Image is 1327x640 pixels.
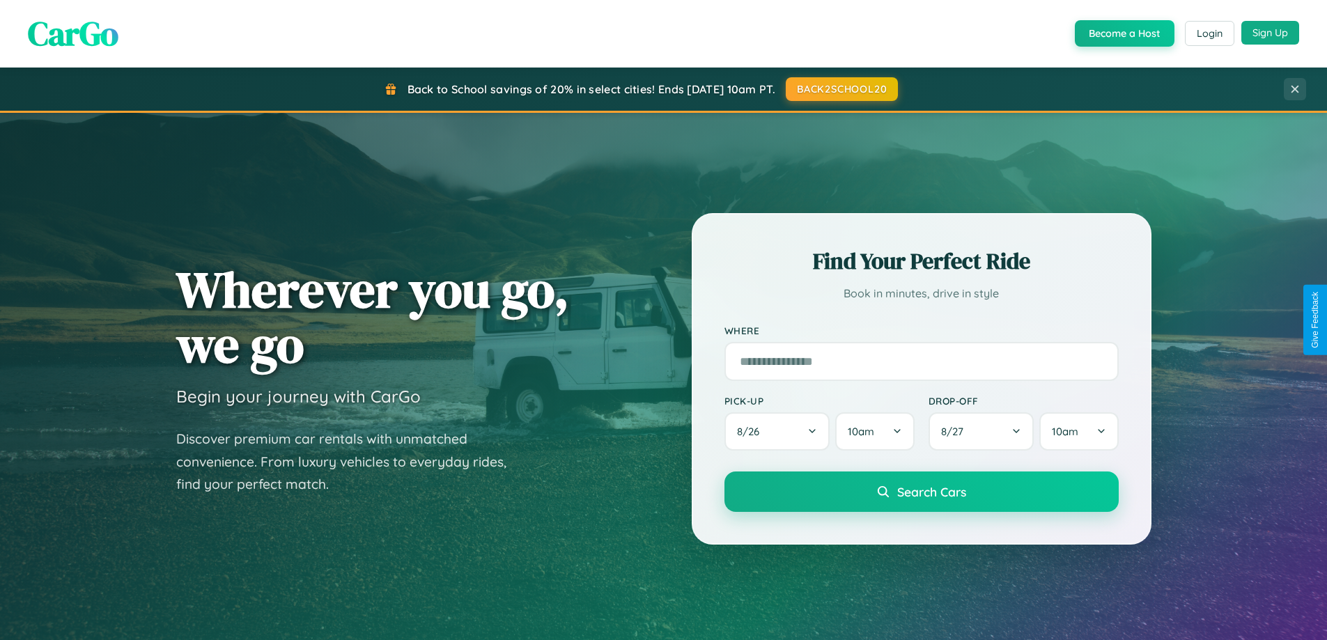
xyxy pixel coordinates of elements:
h1: Wherever you go, we go [176,262,569,372]
button: 10am [835,412,914,451]
button: BACK2SCHOOL20 [786,77,898,101]
h3: Begin your journey with CarGo [176,386,421,407]
button: Search Cars [724,471,1119,512]
span: 8 / 26 [737,425,766,438]
h2: Find Your Perfect Ride [724,246,1119,276]
span: 8 / 27 [941,425,970,438]
label: Drop-off [929,395,1119,407]
button: 10am [1039,412,1118,451]
button: Become a Host [1075,20,1174,47]
span: 10am [1052,425,1078,438]
button: Sign Up [1241,21,1299,45]
button: Login [1185,21,1234,46]
span: CarGo [28,10,118,56]
span: Back to School savings of 20% in select cities! Ends [DATE] 10am PT. [408,82,775,96]
label: Where [724,325,1119,336]
span: Search Cars [897,484,966,499]
span: 10am [848,425,874,438]
p: Book in minutes, drive in style [724,283,1119,304]
button: 8/26 [724,412,830,451]
div: Give Feedback [1310,292,1320,348]
button: 8/27 [929,412,1034,451]
p: Discover premium car rentals with unmatched convenience. From luxury vehicles to everyday rides, ... [176,428,525,496]
label: Pick-up [724,395,915,407]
